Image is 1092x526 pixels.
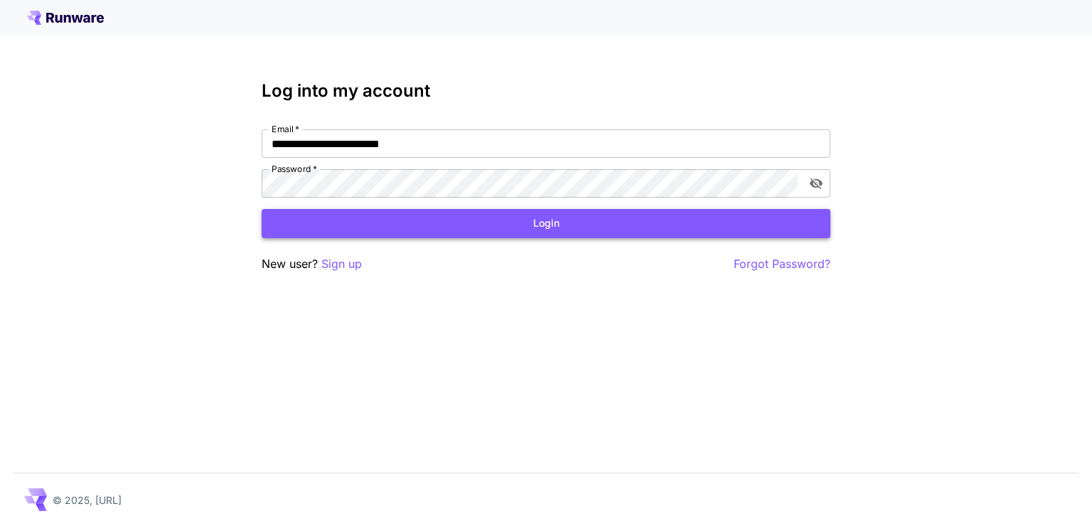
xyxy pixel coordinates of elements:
[262,255,362,273] p: New user?
[53,493,122,508] p: © 2025, [URL]
[262,81,830,101] h3: Log into my account
[262,209,830,238] button: Login
[272,163,317,175] label: Password
[803,171,829,196] button: toggle password visibility
[321,255,362,273] button: Sign up
[272,123,299,135] label: Email
[734,255,830,273] button: Forgot Password?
